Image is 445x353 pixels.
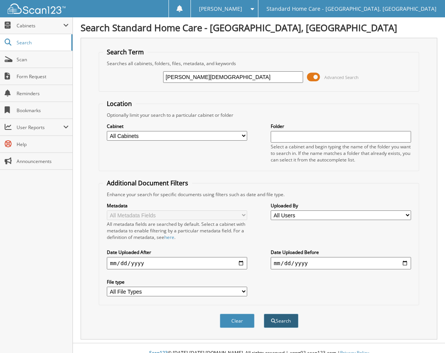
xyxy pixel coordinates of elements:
[81,21,437,34] h1: Search Standard Home Care - [GEOGRAPHIC_DATA], [GEOGRAPHIC_DATA]
[17,107,69,114] span: Bookmarks
[107,257,247,269] input: start
[17,73,69,80] span: Form Request
[271,202,411,209] label: Uploaded By
[271,143,411,163] div: Select a cabinet and begin typing the name of the folder you want to search in. If the name match...
[107,221,247,240] div: All metadata fields are searched by default. Select a cabinet with metadata to enable filtering b...
[103,179,192,187] legend: Additional Document Filters
[17,56,69,63] span: Scan
[107,249,247,256] label: Date Uploaded After
[107,123,247,129] label: Cabinet
[103,60,415,67] div: Searches all cabinets, folders, files, metadata, and keywords
[271,257,411,269] input: end
[406,316,445,353] iframe: Chat Widget
[271,123,411,129] label: Folder
[103,48,148,56] legend: Search Term
[8,3,66,14] img: scan123-logo-white.svg
[17,90,69,97] span: Reminders
[103,99,136,108] legend: Location
[264,314,298,328] button: Search
[199,7,242,11] span: [PERSON_NAME]
[107,279,247,285] label: File type
[103,191,415,198] div: Enhance your search for specific documents using filters such as date and file type.
[266,7,437,11] span: Standard Home Care - [GEOGRAPHIC_DATA], [GEOGRAPHIC_DATA]
[103,112,415,118] div: Optionally limit your search to a particular cabinet or folder
[220,314,255,328] button: Clear
[17,22,63,29] span: Cabinets
[17,39,67,46] span: Search
[17,124,63,131] span: User Reports
[17,158,69,165] span: Announcements
[164,234,174,240] a: here
[324,74,359,80] span: Advanced Search
[107,202,247,209] label: Metadata
[17,141,69,148] span: Help
[271,249,411,256] label: Date Uploaded Before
